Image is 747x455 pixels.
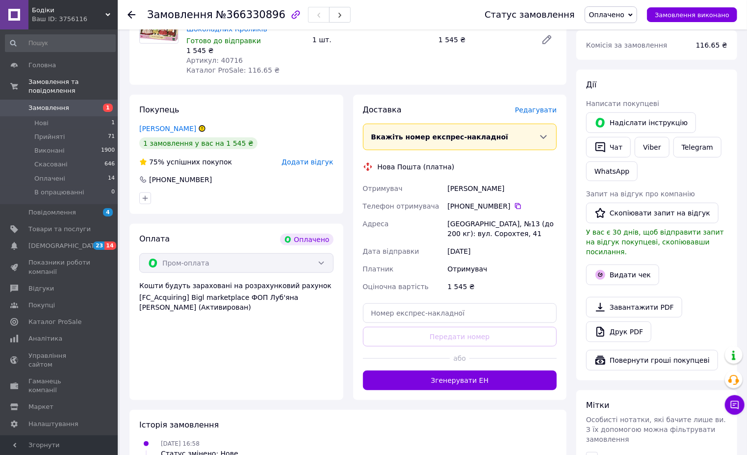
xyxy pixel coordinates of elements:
span: Редагувати [515,106,557,114]
div: Повернутися назад [128,10,135,20]
a: [PERSON_NAME] [139,125,196,133]
span: Оціночна вартість [363,283,429,291]
button: Чат з покупцем [725,395,745,415]
span: 23 [93,241,104,250]
span: Управління сайтом [28,351,91,369]
a: Sylvanian Families Calico Chocolate Rabbit Family сім'я Шоколадних Кроликів [186,5,288,33]
span: Замовлення [147,9,213,21]
input: Пошук [5,34,116,52]
span: 4 [103,208,113,216]
span: 14 [108,174,115,183]
div: [GEOGRAPHIC_DATA], №13 (до 200 кг): вул. Сорохтея, 41 [445,215,559,242]
span: 71 [108,133,115,141]
div: [DATE] [445,242,559,260]
span: Оплата [139,234,170,243]
span: Комісія за замовлення [586,41,668,49]
span: Відгуки [28,284,54,293]
div: Ваш ID: 3756116 [32,15,118,24]
span: Додати відгук [282,158,333,166]
div: Статус замовлення [485,10,575,20]
button: Скопіювати запит на відгук [586,203,719,223]
span: Покупці [28,301,55,310]
span: Товари та послуги [28,225,91,234]
div: Кошти будуть зараховані на розрахунковий рахунок [139,281,334,312]
div: 1 545 ₴ [186,46,305,55]
div: [PHONE_NUMBER] [447,201,557,211]
div: Нова Пошта (платна) [375,162,457,172]
span: Покупець [139,105,180,114]
span: Доставка [363,105,402,114]
span: [DEMOGRAPHIC_DATA] [28,241,101,250]
span: Артикул: 40716 [186,56,243,64]
a: Telegram [673,137,721,158]
span: 1900 [101,146,115,155]
button: Згенерувати ЕН [363,371,557,390]
span: Написати покупцеві [586,100,659,107]
span: Каталог ProSale: 116.65 ₴ [186,66,280,74]
span: 0 [111,188,115,197]
div: 1 замовлення у вас на 1 545 ₴ [139,137,258,149]
span: 646 [104,160,115,169]
span: Гаманець компанії [28,377,91,395]
span: №366330896 [216,9,285,21]
a: Редагувати [537,30,557,50]
span: Скасовані [34,160,68,169]
span: 14 [104,241,116,250]
span: 1 [111,119,115,128]
span: Показники роботи компанії [28,258,91,276]
span: Платник [363,265,394,273]
span: Налаштування [28,420,78,428]
span: Адреса [363,220,389,228]
span: Аналітика [28,334,62,343]
div: Оплачено [280,234,333,245]
span: Прийняті [34,133,65,141]
span: Вкажіть номер експрес-накладної [371,133,509,141]
span: Мітки [586,401,610,410]
span: Телефон отримувача [363,202,439,210]
span: Запит на відгук про компанію [586,190,695,198]
button: Повернути гроші покупцеві [586,350,718,371]
button: Замовлення виконано [647,7,737,22]
a: Друк PDF [586,321,651,342]
button: Чат [586,137,631,158]
div: 1 545 ₴ [445,278,559,295]
span: У вас є 30 днів, щоб відправити запит на відгук покупцеві, скопіювавши посилання. [586,228,724,256]
span: 1 [103,104,113,112]
span: Особисті нотатки, які бачите лише ви. З їх допомогою можна фільтрувати замовлення [586,416,726,443]
div: успішних покупок [139,157,232,167]
button: Видати чек [586,265,659,285]
span: 116.65 ₴ [696,41,727,49]
span: Замовлення та повідомлення [28,78,118,95]
a: Завантажити PDF [586,297,682,318]
span: В опрацюванні [34,188,84,197]
span: Оплачені [34,174,65,183]
a: Viber [635,137,669,158]
span: Маркет [28,402,53,411]
a: WhatsApp [586,161,638,181]
span: Замовлення виконано [655,11,729,19]
span: Дата відправки [363,247,419,255]
button: Надіслати інструкцію [586,112,696,133]
span: Оплачено [589,11,624,19]
span: [DATE] 16:58 [161,440,200,447]
span: Готово до відправки [186,37,261,45]
span: Головна [28,61,56,70]
div: 1 545 ₴ [435,33,533,47]
span: Замовлення [28,104,69,112]
span: Бодіки [32,6,105,15]
span: Дії [586,80,596,89]
div: [PHONE_NUMBER] [148,175,213,185]
div: Отримувач [445,260,559,278]
span: Нові [34,119,49,128]
div: 1 шт. [309,33,435,47]
span: Повідомлення [28,208,76,217]
span: або [450,353,469,363]
input: Номер експрес-накладної [363,303,557,323]
span: Історія замовлення [139,420,219,429]
span: Каталог ProSale [28,318,81,326]
span: 75% [149,158,164,166]
span: Виконані [34,146,65,155]
div: [FC_Acquiring] Bigl marketplace ФОП Луб'яна [PERSON_NAME] (Активирован) [139,293,334,312]
div: [PERSON_NAME] [445,180,559,197]
span: Отримувач [363,185,403,192]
